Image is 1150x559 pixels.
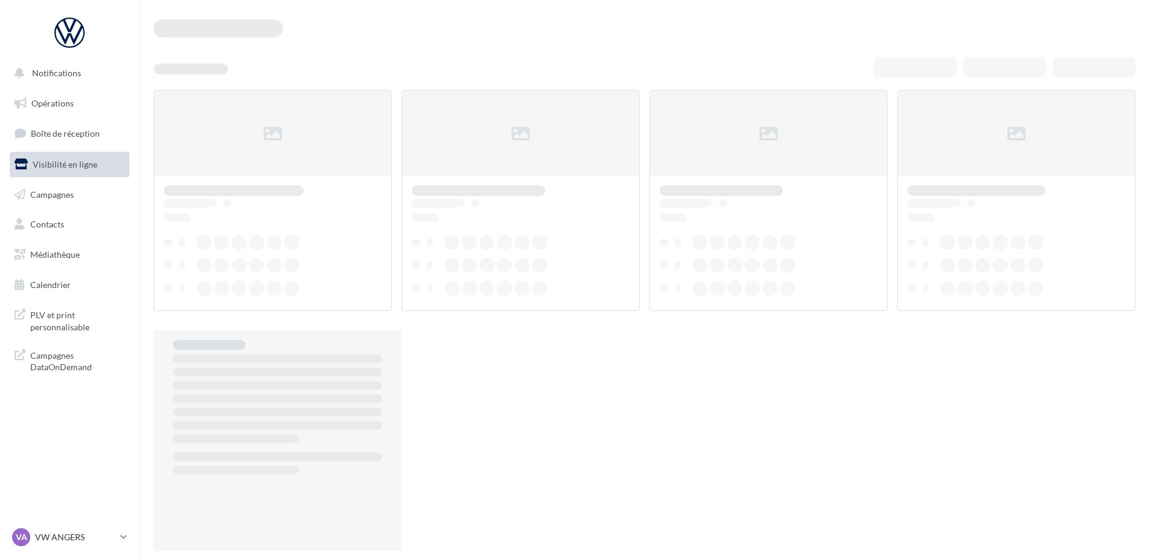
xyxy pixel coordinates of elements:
span: Médiathèque [30,249,80,260]
span: Opérations [31,98,74,108]
a: Campagnes [7,182,132,208]
span: Visibilité en ligne [33,159,97,169]
a: Contacts [7,212,132,237]
span: Notifications [32,68,81,78]
a: Opérations [7,91,132,116]
span: Calendrier [30,279,71,290]
a: PLV et print personnalisable [7,302,132,338]
a: Calendrier [7,272,132,298]
span: Boîte de réception [31,128,100,139]
button: Notifications [7,60,127,86]
a: Visibilité en ligne [7,152,132,177]
a: VA VW ANGERS [10,526,129,549]
a: Boîte de réception [7,120,132,146]
span: Campagnes [30,189,74,199]
a: Campagnes DataOnDemand [7,342,132,378]
span: Contacts [30,219,64,229]
span: VA [16,531,27,543]
span: PLV et print personnalisable [30,307,125,333]
a: Médiathèque [7,242,132,267]
span: Campagnes DataOnDemand [30,347,125,373]
p: VW ANGERS [35,531,115,543]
